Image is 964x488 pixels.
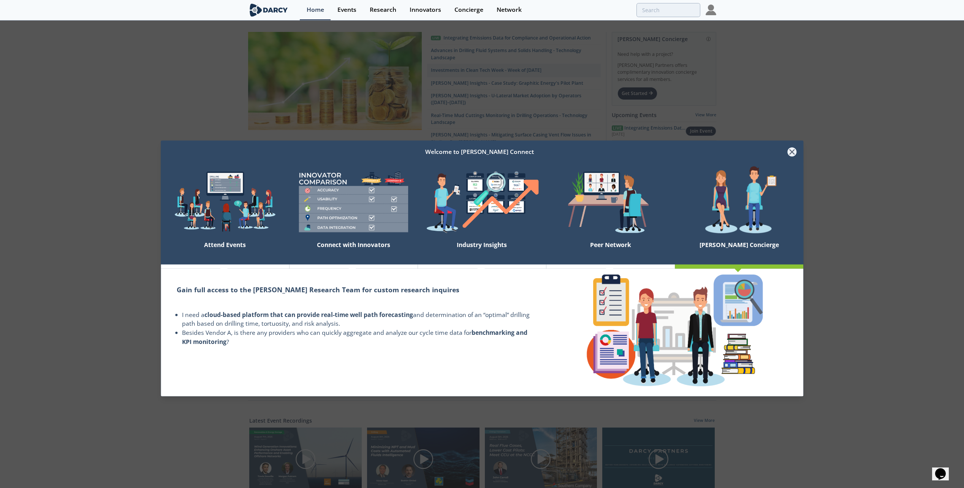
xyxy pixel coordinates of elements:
[307,7,324,13] div: Home
[171,144,788,159] div: Welcome to [PERSON_NAME] Connect
[177,284,530,294] h2: Gain full access to the [PERSON_NAME] Research Team for custom research inquires
[546,238,675,265] div: Peer Network
[204,311,413,319] strong: cloud-based platform that can provide real-time well path forecasting
[546,166,675,238] img: welcome-attend-b816887fc24c32c29d1763c6e0ddb6e6.png
[248,3,290,17] img: logo-wide.svg
[161,166,289,238] img: welcome-explore-560578ff38cea7c86bcfe544b5e45342.png
[289,166,418,238] img: welcome-compare-1b687586299da8f117b7ac84fd957760.png
[418,166,546,238] img: welcome-find-a12191a34a96034fcac36f4ff4d37733.png
[418,238,546,265] div: Industry Insights
[161,238,289,265] div: Attend Events
[454,7,483,13] div: Concierge
[182,311,530,328] li: I need a and determination of an “optimal” drilling path based on drilling time, tortuosity, and ...
[578,266,771,395] img: concierge-details-e70ed233a7353f2f363bd34cf2359179.png
[337,7,356,13] div: Events
[289,238,418,265] div: Connect with Innovators
[370,7,396,13] div: Research
[675,238,803,265] div: [PERSON_NAME] Concierge
[706,5,716,15] img: Profile
[497,7,522,13] div: Network
[182,328,527,346] strong: benchmarking and KPI monitoring
[675,166,803,238] img: welcome-concierge-wide-20dccca83e9cbdbb601deee24fb8df72.png
[410,7,441,13] div: Innovators
[636,3,700,17] input: Advanced Search
[932,458,956,480] iframe: chat widget
[182,328,530,346] li: Besides Vendor A, is there any providers who can quickly aggregate and analyze our cycle time dat...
